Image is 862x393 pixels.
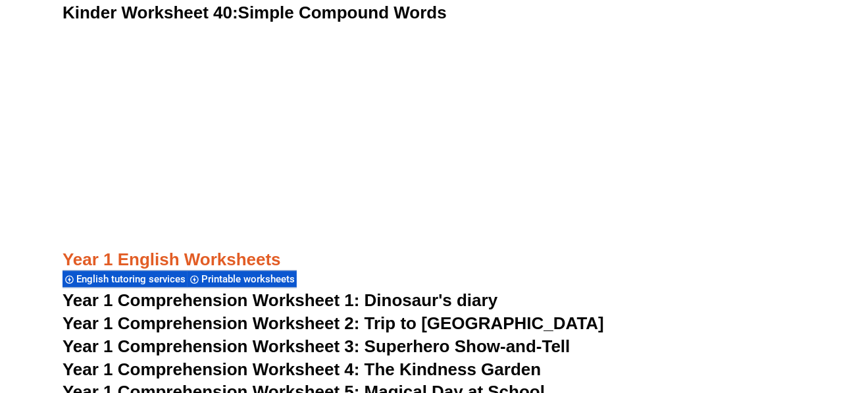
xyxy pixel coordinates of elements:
a: Year 1 Comprehension Worksheet 2: Trip to [GEOGRAPHIC_DATA] [63,313,604,333]
h3: Year 1 English Worksheets [63,249,799,271]
a: Kinder Worksheet 40:Simple Compound Words [63,3,447,22]
span: English tutoring services [76,273,190,285]
a: Year 1 Comprehension Worksheet 3: Superhero Show-and-Tell [63,336,570,356]
iframe: Chat Widget [644,245,862,393]
iframe: Advertisement [63,25,799,215]
a: Year 1 Comprehension Worksheet 4: The Kindness Garden [63,359,541,379]
div: English tutoring services [63,270,188,288]
a: Year 1 Comprehension Worksheet 1: Dinosaur's diary [63,290,497,310]
span: Kinder Worksheet 40: [63,3,238,22]
span: Printable worksheets [201,273,299,285]
div: Printable worksheets [188,270,297,288]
